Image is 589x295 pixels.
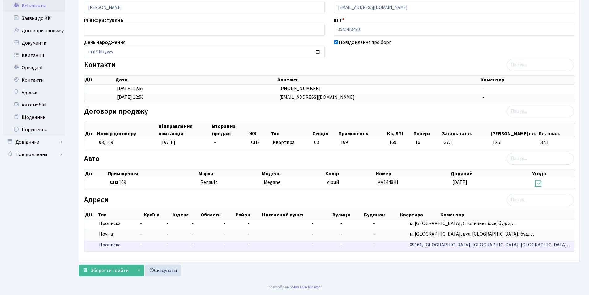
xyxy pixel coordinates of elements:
[399,210,439,219] th: Квартира
[84,107,148,116] label: Договори продажу
[440,210,574,219] th: Коментар
[249,122,270,138] th: ЖК
[507,153,574,165] input: Пошук...
[389,139,411,146] span: 169
[248,220,250,227] span: -
[410,231,534,237] span: м. [GEOGRAPHIC_DATA], вул. [GEOGRAPHIC_DATA], буд.…
[507,194,574,206] input: Пошук...
[312,220,314,227] span: -
[214,139,216,146] span: -
[192,241,194,248] span: -
[107,169,198,178] th: Приміщення
[79,265,133,276] button: Зберегти і вийти
[480,76,574,84] th: Коментар
[450,169,531,178] th: Доданий
[277,76,480,84] th: Контакт
[84,76,115,84] th: Дії
[386,122,413,138] th: Кв, БТІ
[140,231,161,238] span: -
[410,220,517,227] span: м. [GEOGRAPHIC_DATA], Столичне шосе, буд. 3,…
[314,139,319,146] span: 03
[340,220,342,227] span: -
[373,241,375,248] span: -
[507,106,574,117] input: Пошук...
[140,220,161,227] span: -
[96,122,158,138] th: Номер договору
[3,12,65,24] a: Заявки до КК
[84,122,96,138] th: Дії
[166,220,168,227] span: -
[490,122,538,138] th: [PERSON_NAME] пл.
[99,139,113,146] span: 03/169
[3,37,65,49] a: Документи
[158,122,211,138] th: Відправлення квитанцій
[338,122,386,138] th: Приміщення
[99,220,121,227] span: Прописка
[211,122,249,138] th: Вторинна продаж
[3,111,65,124] a: Щоденник
[84,169,107,178] th: Дії
[143,210,172,219] th: Країна
[166,231,168,237] span: -
[192,231,194,237] span: -
[493,139,536,146] span: 12.7
[172,210,200,219] th: Індекс
[84,196,109,205] label: Адреси
[117,85,144,92] span: [DATE] 12:56
[3,74,65,86] a: Контакти
[97,210,143,219] th: Тип
[442,122,490,138] th: Загальна пл.
[261,169,325,178] th: Модель
[200,179,217,186] span: Renault
[84,16,123,24] label: Ім'я користувача
[334,16,344,24] label: ІПН
[84,210,97,219] th: Дії
[99,231,113,238] span: Почта
[270,122,311,138] th: Тип
[99,241,121,249] span: Прописка
[339,39,391,46] label: Повідомлення про борг
[117,94,144,101] span: [DATE] 12:56
[452,179,467,186] span: [DATE]
[540,139,572,146] span: 37.1
[3,124,65,136] a: Порушення
[325,169,375,178] th: Колір
[482,85,484,92] span: -
[410,241,572,248] span: 09161, [GEOGRAPHIC_DATA], [GEOGRAPHIC_DATA], [GEOGRAPHIC_DATA]…
[3,24,65,37] a: Договори продажу
[115,76,277,84] th: Дата
[166,241,168,248] span: -
[224,220,225,227] span: -
[312,122,338,138] th: Секція
[507,59,574,71] input: Пошук...
[531,169,574,178] th: Угода
[482,94,484,101] span: -
[235,210,262,219] th: Район
[3,148,65,161] a: Повідомлення
[110,179,196,186] span: 169
[84,39,126,46] label: День народження
[3,86,65,99] a: Адреси
[268,284,322,291] div: Розроблено .
[3,136,65,148] a: Довідники
[373,231,375,237] span: -
[248,231,250,237] span: -
[375,169,450,178] th: Номер
[84,61,116,70] label: Контакти
[312,231,314,237] span: -
[378,179,398,186] span: KA1448HI
[160,139,175,146] span: [DATE]
[224,231,225,237] span: -
[248,241,250,248] span: -
[110,179,119,186] b: СП3
[84,154,100,163] label: Авто
[273,139,309,146] span: Квартира
[415,139,439,146] span: 16
[91,267,129,274] span: Зберегти і вийти
[292,284,321,290] a: Massive Kinetic
[340,231,342,237] span: -
[145,265,181,276] a: Скасувати
[340,241,342,248] span: -
[340,139,348,146] span: 169
[200,210,235,219] th: Область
